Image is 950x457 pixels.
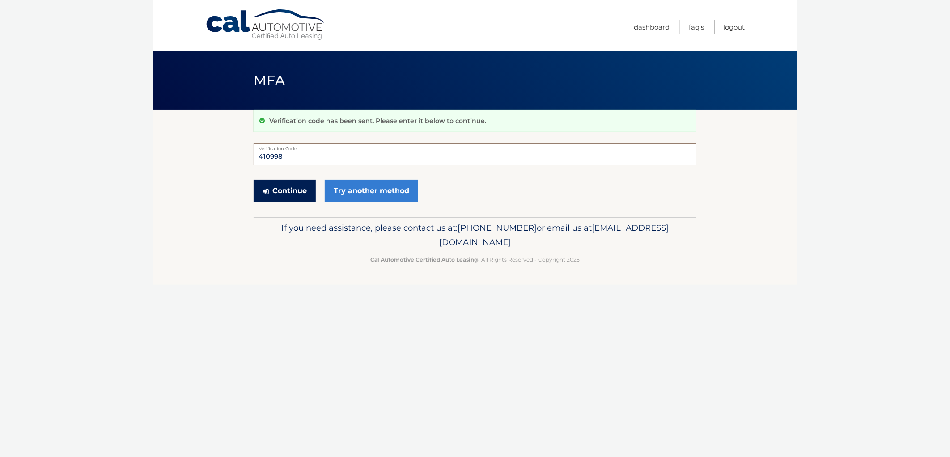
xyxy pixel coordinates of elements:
[458,223,537,233] span: [PHONE_NUMBER]
[325,180,418,202] a: Try another method
[259,255,691,264] p: - All Rights Reserved - Copyright 2025
[370,256,478,263] strong: Cal Automotive Certified Auto Leasing
[439,223,669,247] span: [EMAIL_ADDRESS][DOMAIN_NAME]
[259,221,691,250] p: If you need assistance, please contact us at: or email us at
[723,20,745,34] a: Logout
[205,9,326,41] a: Cal Automotive
[269,117,486,125] p: Verification code has been sent. Please enter it below to continue.
[254,72,285,89] span: MFA
[254,180,316,202] button: Continue
[254,143,696,165] input: Verification Code
[689,20,704,34] a: FAQ's
[254,143,696,150] label: Verification Code
[634,20,670,34] a: Dashboard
